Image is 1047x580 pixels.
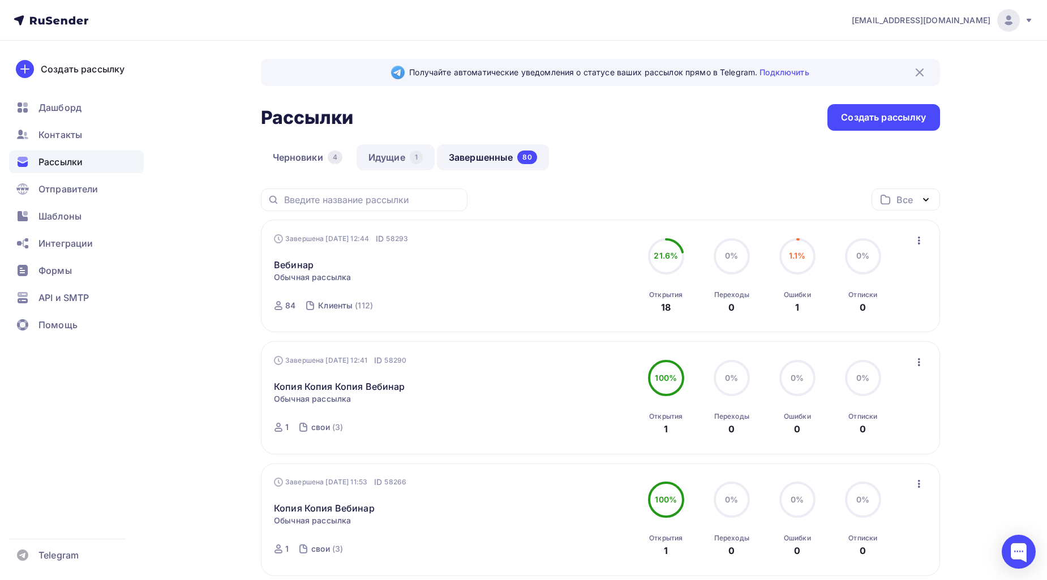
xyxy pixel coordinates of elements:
div: свои [311,422,330,433]
a: свои (3) [310,418,344,436]
div: 4 [328,151,342,164]
span: 58293 [386,233,408,244]
span: 0% [725,373,738,383]
div: Переходы [714,534,749,543]
span: Отправители [38,182,98,196]
div: Завершена [DATE] 12:41 [274,355,406,366]
div: (3) [332,543,343,555]
span: Обычная рассылка [274,272,351,283]
div: Завершена [DATE] 12:44 [274,233,408,244]
div: Создать рассылку [41,62,125,76]
div: Все [896,193,912,207]
span: Интеграции [38,237,93,250]
div: свои [311,543,330,555]
span: Обычная рассылка [274,515,351,526]
div: Отписки [848,534,877,543]
div: 18 [661,300,671,314]
span: 0% [856,495,869,504]
div: 84 [285,300,295,311]
span: 1.1% [789,251,806,260]
span: Контакты [38,128,82,141]
div: Открытия [649,290,683,299]
div: Переходы [714,412,749,421]
div: Ошибки [784,412,811,421]
a: Идущие1 [357,144,435,170]
span: ID [376,233,384,244]
a: Формы [9,259,144,282]
div: 1 [410,151,423,164]
a: Подключить [759,67,809,77]
div: 0 [728,544,735,557]
div: Открытия [649,412,683,421]
div: 80 [517,151,537,164]
div: 1 [285,422,289,433]
a: Дашборд [9,96,144,119]
span: 0% [725,251,738,260]
div: Переходы [714,290,749,299]
span: 0% [791,373,804,383]
a: свои (3) [310,540,344,558]
span: 58266 [384,476,406,488]
div: Отписки [848,290,877,299]
input: Введите название рассылки [284,194,461,206]
div: Ошибки [784,290,811,299]
span: Обычная рассылка [274,393,351,405]
div: Открытия [649,534,683,543]
span: 21.6% [654,251,678,260]
div: 0 [728,422,735,436]
a: [EMAIL_ADDRESS][DOMAIN_NAME] [852,9,1033,32]
span: ID [374,355,382,366]
img: Telegram [391,66,405,79]
h2: Рассылки [261,106,354,129]
a: Контакты [9,123,144,146]
div: 1 [285,543,289,555]
span: ID [374,476,382,488]
span: Формы [38,264,72,277]
div: Завершена [DATE] 11:53 [274,476,406,488]
div: 0 [860,300,866,314]
span: 0% [791,495,804,504]
a: Копия Копия Вебинар [274,501,375,515]
div: 1 [664,422,668,436]
div: (3) [332,422,343,433]
a: Рассылки [9,151,144,173]
div: 0 [860,422,866,436]
div: 1 [664,544,668,557]
span: 100% [655,495,677,504]
span: Telegram [38,548,79,562]
div: Ошибки [784,534,811,543]
a: Вебинар [274,258,314,272]
div: (112) [355,300,373,311]
div: 0 [728,300,735,314]
span: 100% [655,373,677,383]
a: Шаблоны [9,205,144,227]
a: Копия Копия Копия Вебинар [274,380,405,393]
div: Отписки [848,412,877,421]
a: Завершенные80 [437,144,549,170]
span: Получайте автоматические уведомления о статусе ваших рассылок прямо в Telegram. [409,67,809,78]
div: Клиенты [318,300,353,311]
div: 1 [795,300,799,314]
span: 0% [725,495,738,504]
div: 0 [860,544,866,557]
div: Создать рассылку [841,111,926,124]
span: API и SMTP [38,291,89,304]
div: 0 [794,544,800,557]
span: [EMAIL_ADDRESS][DOMAIN_NAME] [852,15,990,26]
a: Отправители [9,178,144,200]
a: Клиенты (112) [317,297,374,315]
button: Все [872,188,940,210]
span: Рассылки [38,155,83,169]
span: 0% [856,373,869,383]
span: Дашборд [38,101,81,114]
span: 58290 [384,355,406,366]
span: 0% [856,251,869,260]
span: Шаблоны [38,209,81,223]
span: Помощь [38,318,78,332]
div: 0 [794,422,800,436]
a: Черновики4 [261,144,354,170]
